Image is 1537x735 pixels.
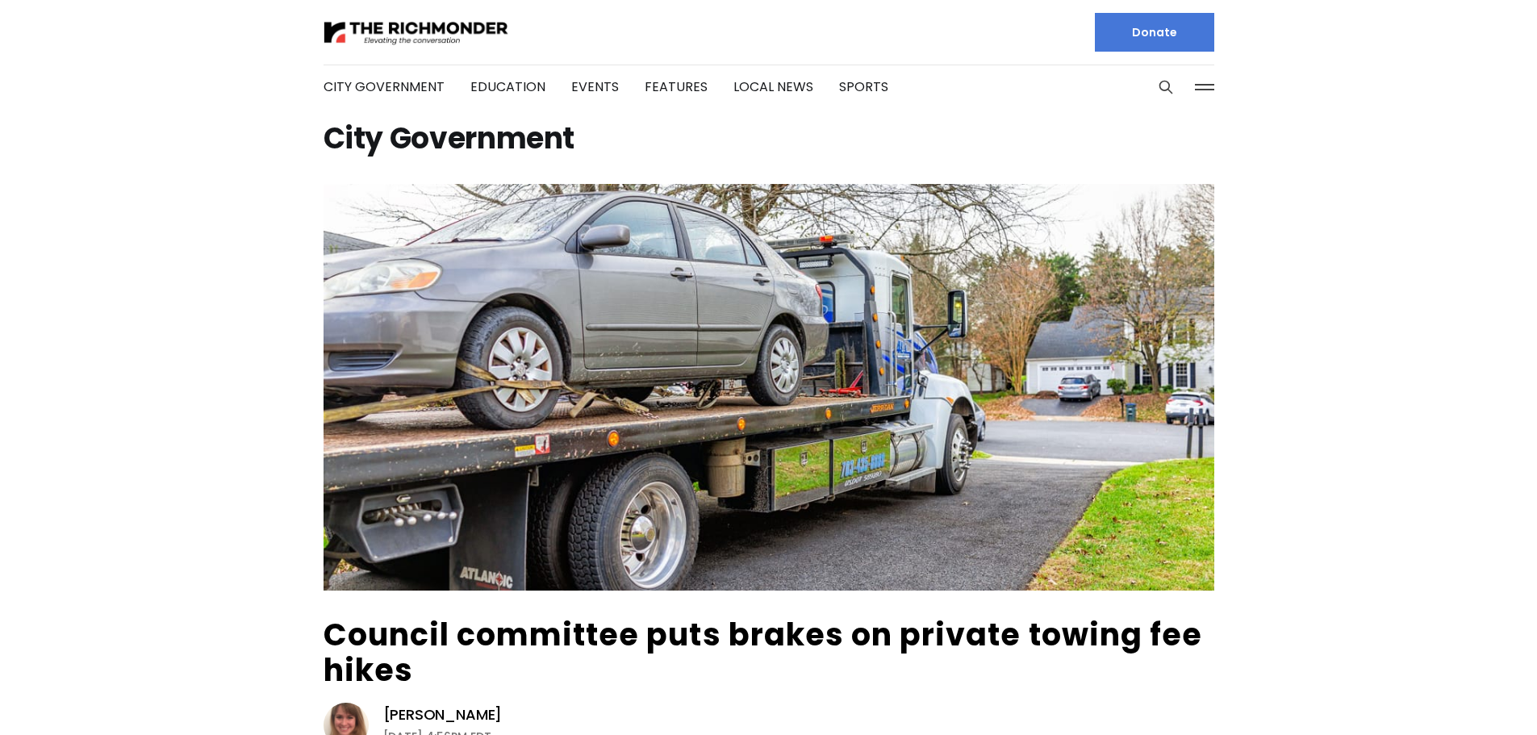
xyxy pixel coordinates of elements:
a: Council committee puts brakes on private towing fee hikes [324,613,1203,691]
a: Donate [1095,13,1214,52]
img: The Richmonder [324,19,509,47]
a: Education [470,77,545,96]
a: [PERSON_NAME] [383,705,503,725]
a: City Government [324,77,445,96]
a: Local News [733,77,813,96]
iframe: portal-trigger [1401,656,1537,735]
a: Features [645,77,708,96]
a: Sports [839,77,888,96]
button: Search this site [1154,75,1178,99]
h1: City Government [324,126,1214,152]
a: Events [571,77,619,96]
